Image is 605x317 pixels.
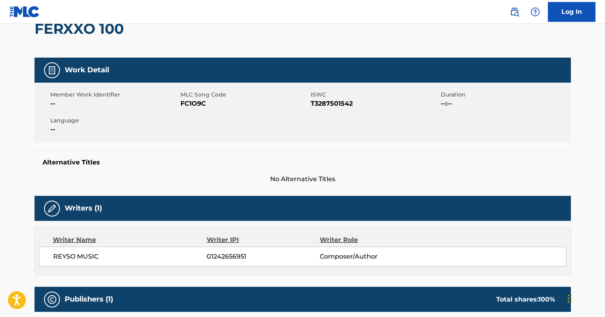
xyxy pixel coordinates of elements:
span: No Alternative Titles [35,174,571,184]
h5: Writers (1) [65,204,102,213]
div: Writer IPI [207,235,320,245]
img: MLC Logo [10,6,40,17]
span: MLC Song Code [181,91,309,99]
div: Writer Name [53,235,207,245]
span: -- [50,125,179,134]
h5: Publishers (1) [65,295,113,304]
span: 100 % [538,296,555,303]
img: help [530,7,540,17]
img: Publishers [47,295,57,304]
a: Log In [548,2,595,22]
img: search [510,7,519,17]
iframe: Chat Widget [565,279,605,317]
span: --:-- [441,99,569,108]
h2: FERXXO 100 [35,20,128,38]
span: Composer/Author [320,252,423,261]
a: Public Search [507,4,522,20]
span: REYSO MUSIC [53,252,207,261]
div: Writer Role [320,235,423,245]
div: Total shares: [496,295,555,304]
h5: Work Detail [65,66,109,75]
img: Work Detail [47,66,57,75]
img: Writers [47,204,57,213]
span: Duration [441,91,569,99]
span: ISWC [311,91,439,99]
span: Language [50,116,179,125]
span: 01242656951 [207,252,319,261]
div: Help [527,4,543,20]
div: Drag [568,287,572,311]
h5: Alternative Titles [42,158,563,166]
span: -- [50,99,179,108]
span: Member Work Identifier [50,91,179,99]
span: T3287501542 [311,99,439,108]
span: FC1O9C [181,99,309,108]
